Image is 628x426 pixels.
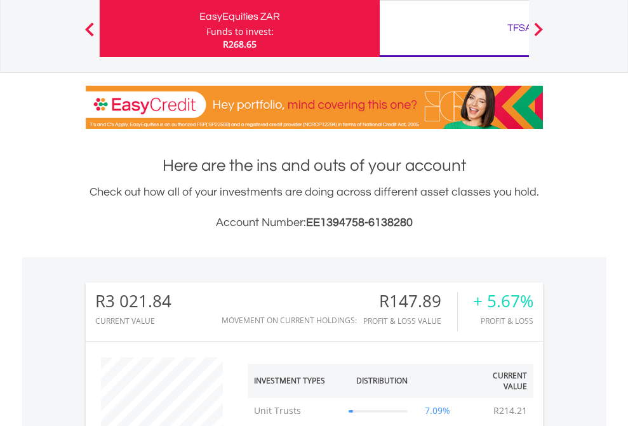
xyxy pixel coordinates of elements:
div: Profit & Loss Value [363,317,457,325]
button: Next [526,29,551,41]
h1: Here are the ins and outs of your account [86,154,543,177]
div: Funds to invest: [206,25,274,38]
div: R147.89 [363,292,457,310]
div: Distribution [356,375,408,386]
td: Unit Trusts [248,398,343,423]
div: + 5.67% [473,292,533,310]
div: R3 021.84 [95,292,171,310]
img: EasyCredit Promotion Banner [86,86,543,129]
div: CURRENT VALUE [95,317,171,325]
div: Check out how all of your investments are doing across different asset classes you hold. [86,183,543,232]
h3: Account Number: [86,214,543,232]
td: R214.21 [487,398,533,423]
span: R268.65 [223,38,257,50]
div: EasyEquities ZAR [107,8,372,25]
td: 7.09% [414,398,462,423]
th: Investment Types [248,364,343,398]
div: Profit & Loss [473,317,533,325]
button: Previous [77,29,102,41]
span: EE1394758-6138280 [306,216,413,229]
th: Current Value [462,364,533,398]
div: Movement on Current Holdings: [222,316,357,324]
